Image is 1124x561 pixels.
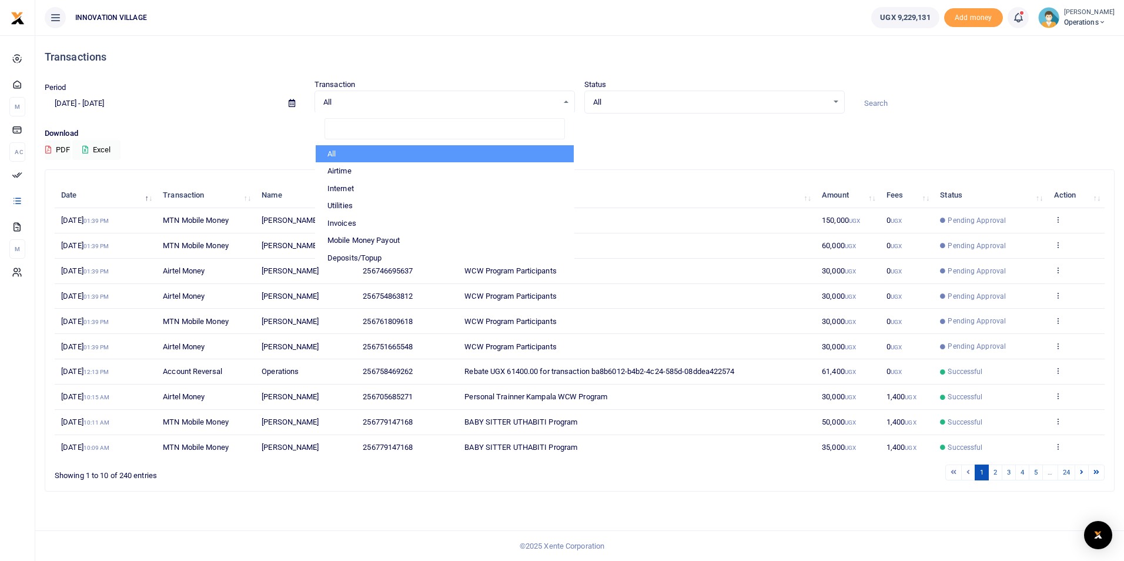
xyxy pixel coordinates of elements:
[61,392,109,401] span: [DATE]
[845,394,856,400] small: UGX
[262,241,319,250] span: [PERSON_NAME]
[262,418,319,426] span: [PERSON_NAME]
[887,392,916,401] span: 1,400
[83,293,109,300] small: 01:39 PM
[45,82,66,93] label: Period
[458,183,815,208] th: Memo: activate to sort column ascending
[61,292,109,300] span: [DATE]
[316,215,574,232] li: Invoices
[163,317,229,326] span: MTN Mobile Money
[83,419,110,426] small: 10:11 AM
[61,418,109,426] span: [DATE]
[163,392,205,401] span: Airtel Money
[944,8,1003,28] li: Toup your wallet
[316,162,574,180] li: Airtime
[316,197,574,215] li: Utilities
[880,12,930,24] span: UGX 9,229,131
[1038,7,1059,28] img: profile-user
[948,366,982,377] span: Successful
[891,218,902,224] small: UGX
[815,183,880,208] th: Amount: activate to sort column ascending
[891,344,902,350] small: UGX
[163,241,229,250] span: MTN Mobile Money
[845,445,856,451] small: UGX
[262,317,319,326] span: [PERSON_NAME]
[905,394,916,400] small: UGX
[71,12,152,23] span: INNOVATION VILLAGE
[905,419,916,426] small: UGX
[61,342,109,351] span: [DATE]
[363,443,413,452] span: 256779147168
[944,12,1003,21] a: Add money
[948,316,1006,326] span: Pending Approval
[262,367,299,376] span: Operations
[156,183,255,208] th: Transaction: activate to sort column ascending
[845,243,856,249] small: UGX
[1084,521,1112,549] div: Open Intercom Messenger
[11,13,25,22] a: logo-small logo-large logo-large
[83,394,110,400] small: 10:15 AM
[891,268,902,275] small: UGX
[822,292,856,300] span: 30,000
[891,243,902,249] small: UGX
[262,392,319,401] span: [PERSON_NAME]
[891,293,902,300] small: UGX
[1047,183,1105,208] th: Action: activate to sort column ascending
[45,128,1115,140] p: Download
[845,268,856,275] small: UGX
[887,292,902,300] span: 0
[262,216,319,225] span: [PERSON_NAME]
[880,183,934,208] th: Fees: activate to sort column ascending
[262,443,319,452] span: [PERSON_NAME]
[363,292,413,300] span: 256754863812
[363,317,413,326] span: 256761809618
[944,8,1003,28] span: Add money
[822,443,856,452] span: 35,000
[849,218,860,224] small: UGX
[1064,8,1115,18] small: [PERSON_NAME]
[948,291,1006,302] span: Pending Approval
[887,241,902,250] span: 0
[905,445,916,451] small: UGX
[948,266,1006,276] span: Pending Approval
[1058,465,1075,480] a: 24
[55,463,487,482] div: Showing 1 to 10 of 240 entries
[948,392,982,402] span: Successful
[61,367,109,376] span: [DATE]
[464,367,734,376] span: Rebate UGX 61400.00 for transaction ba8b6012-b4b2-4c24-585d-08ddea422574
[464,418,577,426] span: BABY SITTER UTHABITI Program
[72,140,121,160] button: Excel
[61,241,109,250] span: [DATE]
[887,342,902,351] span: 0
[948,417,982,428] span: Successful
[822,241,856,250] span: 60,000
[61,216,109,225] span: [DATE]
[83,319,109,325] small: 01:39 PM
[316,232,574,249] li: Mobile Money Payout
[822,216,860,225] span: 150,000
[845,419,856,426] small: UGX
[316,249,574,267] li: Deposits/Topup
[887,418,916,426] span: 1,400
[845,344,856,350] small: UGX
[11,11,25,25] img: logo-small
[45,140,71,160] button: PDF
[584,79,607,91] label: Status
[593,96,828,108] span: All
[163,292,205,300] span: Airtel Money
[163,418,229,426] span: MTN Mobile Money
[464,266,556,275] span: WCW Program Participants
[1064,17,1115,28] span: Operations
[1015,465,1029,480] a: 4
[887,367,902,376] span: 0
[363,418,413,426] span: 256779147168
[887,216,902,225] span: 0
[464,392,607,401] span: Personal Trainner Kampala WCW Program
[83,344,109,350] small: 01:39 PM
[948,215,1006,226] span: Pending Approval
[464,317,556,326] span: WCW Program Participants
[9,142,25,162] li: Ac
[887,443,916,452] span: 1,400
[822,418,856,426] span: 50,000
[822,367,856,376] span: 61,400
